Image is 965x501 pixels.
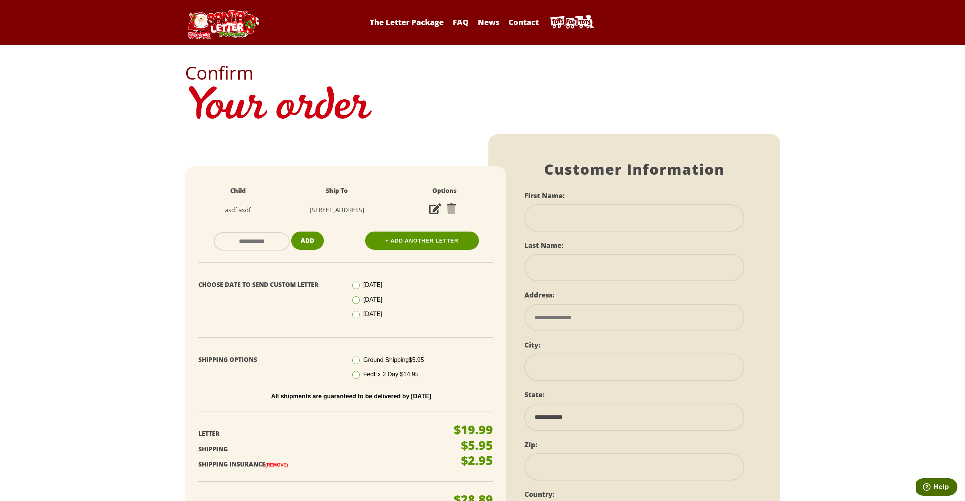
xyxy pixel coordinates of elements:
td: asdf asdf [193,200,283,220]
a: The Letter Package [366,17,447,27]
h1: Your order [185,82,780,134]
button: Add [291,232,324,250]
img: Toys For Tots [548,13,595,31]
label: State: [524,390,544,399]
th: Ship To [283,182,391,200]
p: $19.99 [454,424,493,436]
p: Letter [198,428,442,439]
span: FedEx 2 Day $14.95 [363,371,419,377]
img: Santa Letter Logo [185,10,261,39]
label: Address: [524,290,554,299]
a: FAQ [449,17,472,27]
label: City: [524,340,540,349]
span: $5.95 [409,357,424,363]
a: Contact [505,17,543,27]
span: [DATE] [363,311,382,317]
p: $5.95 [461,439,493,451]
p: Choose Date To Send Custom Letter [198,279,340,290]
label: First Name: [524,191,565,200]
iframe: Opens a widget where you can find more information [916,478,957,497]
p: Shipping [198,444,442,455]
h1: Customer Information [524,161,744,178]
label: Country: [524,490,554,499]
span: Ground Shipping [363,357,424,363]
th: Child [193,182,283,200]
p: Shipping Options [198,354,340,365]
td: [STREET_ADDRESS] [283,200,391,220]
a: + Add Another Letter [365,232,479,250]
span: [DATE] [363,282,382,288]
th: Options [391,182,499,200]
p: $2.95 [461,454,493,467]
a: (Remove) [265,462,288,468]
p: All shipments are guaranteed to be delivered by [DATE] [204,393,499,400]
h2: Confirm [185,64,780,82]
span: [DATE] [363,296,382,303]
p: Shipping Insurance [198,459,442,470]
a: News [474,17,503,27]
label: Zip: [524,440,537,449]
span: Add [301,236,314,245]
label: Last Name: [524,241,563,250]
